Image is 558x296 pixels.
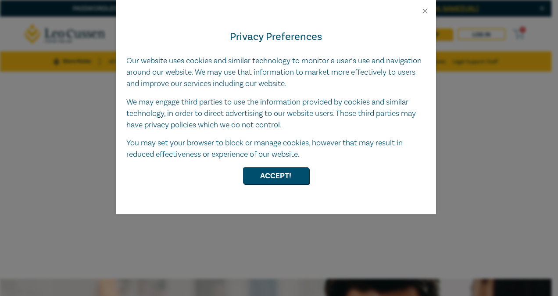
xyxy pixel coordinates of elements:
h4: Privacy Preferences [126,29,426,45]
p: Our website uses cookies and similar technology to monitor a user’s use and navigation around our... [126,55,426,90]
button: Accept! [243,167,309,184]
p: You may set your browser to block or manage cookies, however that may result in reduced effective... [126,137,426,160]
p: We may engage third parties to use the information provided by cookies and similar technology, in... [126,97,426,131]
button: Close [421,7,429,15]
